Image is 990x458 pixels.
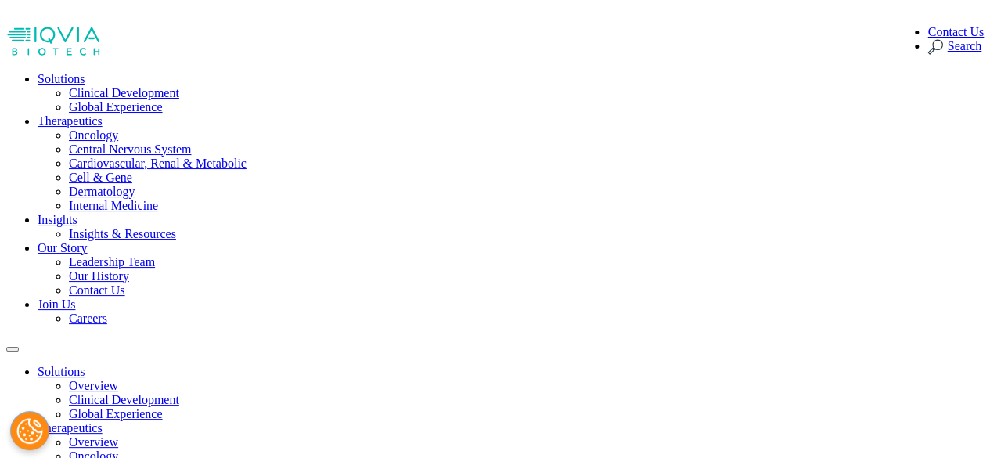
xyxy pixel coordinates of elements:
a: Our Story [38,241,88,254]
a: Overview [69,435,118,449]
a: Insights & Resources [69,227,176,240]
a: Contact Us [69,283,125,297]
img: search.svg [927,39,943,55]
button: Cookie-Einstellungen [10,411,49,450]
a: Solutions [38,72,85,85]
a: Internal Medicine [69,199,158,212]
a: Global Experience [69,100,163,114]
a: Clinical Development [69,393,179,406]
a: Insights [38,213,77,226]
a: Overview [69,379,118,392]
a: Dermatology [69,185,135,198]
a: Therapeutics [38,114,103,128]
a: Central Nervous System [69,142,191,156]
a: Join Us [38,298,75,311]
a: Careers [69,312,107,325]
a: Contact Us [927,25,984,38]
a: Global Experience [69,407,163,420]
a: Solutions [38,365,85,378]
a: Therapeutics [38,421,103,435]
a: Oncology [69,128,118,142]
img: biotech-logo.svg [6,25,100,56]
a: Search [927,39,981,52]
a: Our History [69,269,129,283]
a: Cardiovascular, Renal & Metabolic [69,157,247,170]
a: Clinical Development [69,86,179,99]
a: Leadership Team [69,255,155,269]
a: Cell & Gene [69,171,132,184]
